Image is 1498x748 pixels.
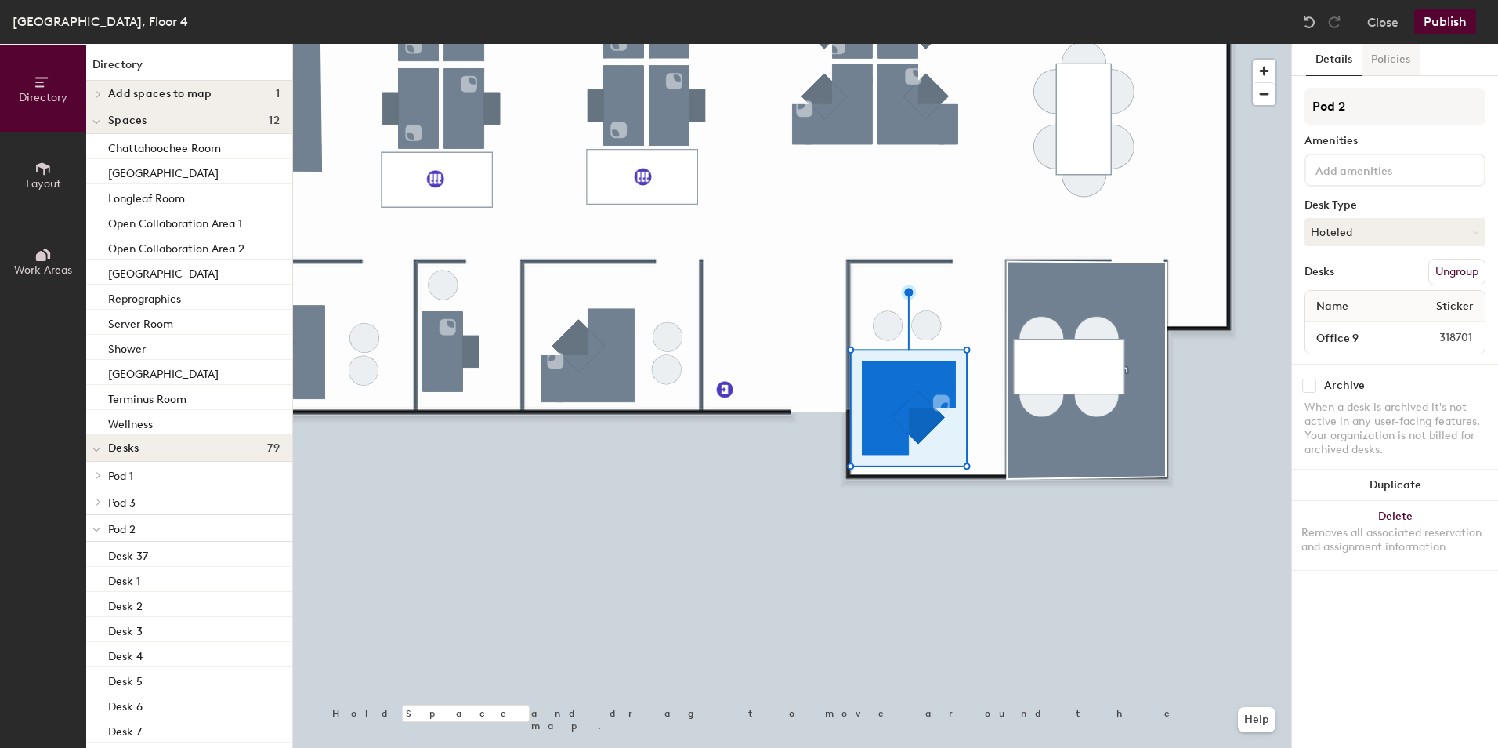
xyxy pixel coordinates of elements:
[108,695,143,714] p: Desk 6
[1292,470,1498,501] button: Duplicate
[1428,259,1485,285] button: Ungroup
[26,177,61,191] span: Layout
[267,442,280,455] span: 79
[108,620,143,638] p: Desk 3
[108,470,133,483] span: Pod 1
[1304,401,1485,457] div: When a desk is archived it's not active in any user-facing features. Your organization is not bil...
[108,363,219,381] p: [GEOGRAPHIC_DATA]
[1362,44,1420,76] button: Policies
[13,12,188,31] div: [GEOGRAPHIC_DATA], Floor 4
[108,137,221,155] p: Chattahoochee Room
[108,187,185,205] p: Longleaf Room
[1304,199,1485,212] div: Desk Type
[1367,9,1398,34] button: Close
[108,88,212,100] span: Add spaces to map
[108,670,143,688] p: Desk 5
[108,313,173,331] p: Server Room
[1304,135,1485,147] div: Amenities
[86,56,292,81] h1: Directory
[108,212,242,231] p: Open Collaboration Area 1
[1304,218,1485,246] button: Hoteled
[1402,329,1482,347] span: 318701
[108,238,244,256] p: Open Collaboration Area 2
[108,413,153,431] p: Wellness
[1312,160,1453,179] input: Add amenities
[108,263,219,281] p: [GEOGRAPHIC_DATA]
[108,288,181,306] p: Reprographics
[14,263,72,277] span: Work Areas
[1428,292,1482,321] span: Sticker
[1306,44,1362,76] button: Details
[108,442,139,455] span: Desks
[108,496,136,510] span: Pod 3
[108,388,186,406] p: Terminus Room
[108,545,148,563] p: Desk 37
[269,114,280,127] span: 12
[108,114,147,127] span: Spaces
[108,570,140,588] p: Desk 1
[1238,707,1275,732] button: Help
[108,595,143,613] p: Desk 2
[1326,14,1342,30] img: Redo
[108,338,146,356] p: Shower
[1304,266,1334,278] div: Desks
[1308,292,1356,321] span: Name
[276,88,280,100] span: 1
[1414,9,1476,34] button: Publish
[108,523,136,536] span: Pod 2
[1324,379,1365,392] div: Archive
[1292,501,1498,570] button: DeleteRemoves all associated reservation and assignment information
[108,645,143,663] p: Desk 4
[1301,526,1489,554] div: Removes all associated reservation and assignment information
[108,162,219,180] p: [GEOGRAPHIC_DATA]
[1301,14,1317,30] img: Undo
[108,721,142,739] p: Desk 7
[19,91,67,104] span: Directory
[1308,327,1402,349] input: Unnamed desk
